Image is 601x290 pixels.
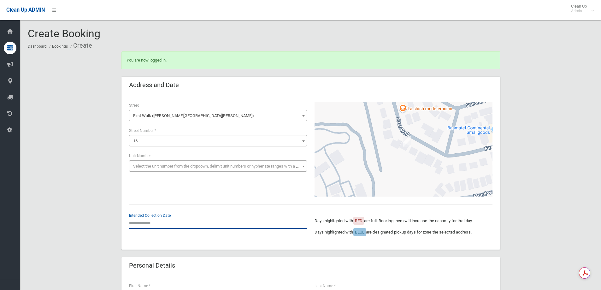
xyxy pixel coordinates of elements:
[28,44,47,49] a: Dashboard
[121,51,500,69] div: You are now logged in.
[571,9,587,13] small: Admin
[355,218,362,223] span: RED
[121,259,183,272] header: Personal Details
[28,27,100,40] span: Create Booking
[129,110,307,121] span: First Walk (CHESTER HILL 2162)
[52,44,68,49] a: Bookings
[355,230,364,234] span: BLUE
[121,79,186,91] header: Address and Date
[133,164,309,169] span: Select the unit number from the dropdown, delimit unit numbers or hyphenate ranges with a comma
[131,137,305,145] span: 16
[403,136,411,147] div: 16 First Walk, CHESTER HILL NSW 2162
[315,228,492,236] p: Days highlighted with are designated pickup days for zone the selected address.
[129,135,307,146] span: 16
[133,139,138,143] span: 16
[6,7,45,13] span: Clean Up ADMIN
[568,4,593,13] span: Clean Up
[315,217,492,225] p: Days highlighted with are full. Booking them will increase the capacity for that day.
[69,40,92,51] li: Create
[131,111,305,120] span: First Walk (CHESTER HILL 2162)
